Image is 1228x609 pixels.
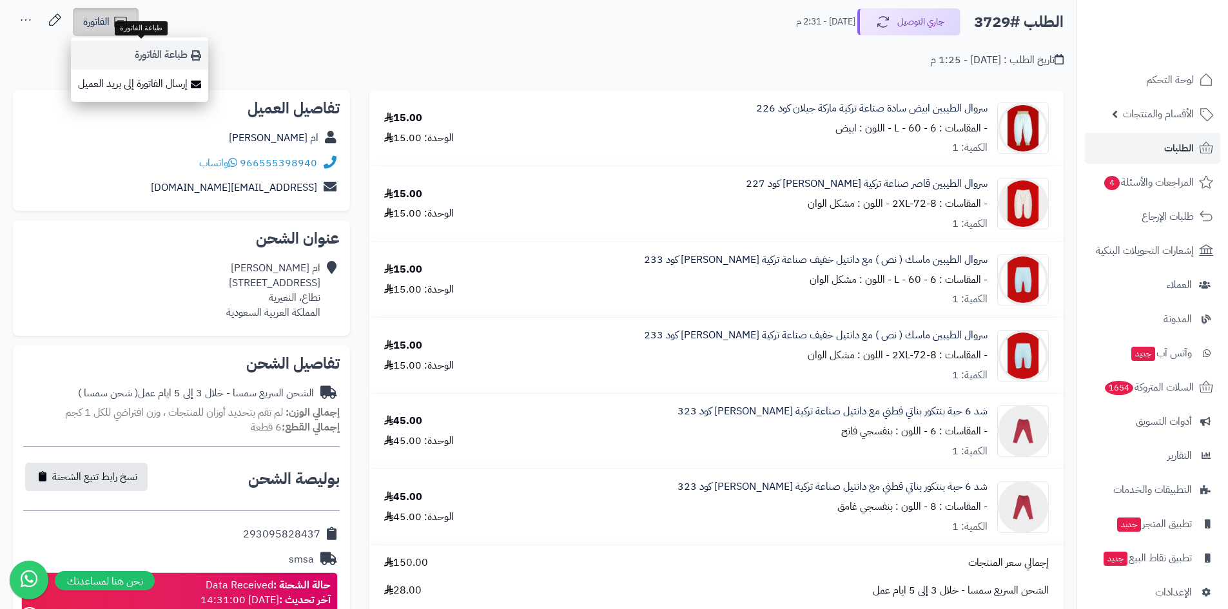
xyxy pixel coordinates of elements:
[841,423,928,439] small: - اللون : بنفسجي فاتح
[952,368,988,383] div: الكمية: 1
[1117,517,1141,532] span: جديد
[384,187,422,202] div: 15.00
[998,481,1048,533] img: 1730368216-323-%20(1)-90x90.png
[384,206,454,221] div: الوحدة: 15.00
[1102,549,1192,567] span: تطبيق نقاط البيع
[1104,552,1127,566] span: جديد
[384,510,454,525] div: الوحدة: 45.00
[998,330,1048,382] img: 1730362247-233-0%20(3)-90x90.jpg
[384,434,454,449] div: الوحدة: 45.00
[796,15,855,28] small: [DATE] - 2:31 م
[968,556,1049,570] span: إجمالي سعر المنتجات
[286,405,340,420] strong: إجمالي الوزن:
[808,196,890,211] small: - اللون : مشكل الوان
[1085,64,1220,95] a: لوحة التحكم
[78,386,314,401] div: الشحن السريع سمسا - خلال 3 إلى 5 ايام عمل
[1164,310,1192,328] span: المدونة
[289,552,314,567] div: smsa
[1130,344,1192,362] span: وآتس آب
[998,405,1048,457] img: 1730368216-323-%20(1)-90x90.png
[1140,28,1216,55] img: logo-2.png
[930,499,988,514] small: - المقاسات : 8
[1142,208,1194,226] span: طلبات الإرجاع
[384,414,422,429] div: 45.00
[23,101,340,116] h2: تفاصيل العميل
[1104,176,1120,190] span: 4
[240,155,317,171] a: 966555398940
[1131,347,1155,361] span: جديد
[1085,133,1220,164] a: الطلبات
[71,70,208,99] a: إرسال الفاتورة إلى بريد العميل
[1085,338,1220,369] a: وآتس آبجديد
[952,444,988,459] div: الكمية: 1
[1113,481,1192,499] span: التطبيقات والخدمات
[1096,242,1194,260] span: إشعارات التحويلات البنكية
[1085,372,1220,403] a: السلات المتروكة1654
[677,479,988,494] a: شد 6 حبة بنتكور بناتي قطني مع دانتيل صناعة تركية [PERSON_NAME] كود 323
[384,556,428,570] span: 150.00
[1146,71,1194,89] span: لوحة التحكم
[998,178,1048,229] img: 1730360995-227-0%20(1)-90x90.png
[384,358,454,373] div: الوحدة: 15.00
[1085,577,1220,608] a: الإعدادات
[1105,381,1134,395] span: 1654
[892,196,988,211] small: - المقاسات : 2XL-72-8
[52,469,137,485] span: نسخ رابط تتبع الشحنة
[998,102,1048,154] img: 1730360845-226-1-90x90.jpg
[229,130,318,146] a: ام [PERSON_NAME]
[952,519,988,534] div: الكمية: 1
[808,347,890,363] small: - اللون : مشكل الوان
[151,180,317,195] a: [EMAIL_ADDRESS][DOMAIN_NAME]
[837,499,928,514] small: - اللون : بنفسجي غامق
[1103,173,1194,191] span: المراجعات والأسئلة
[1085,440,1220,471] a: التقارير
[756,101,988,116] a: سروال الطيبين ابيض سادة صناعة تركية ماركة جيلان كود 226
[384,338,422,353] div: 15.00
[677,404,988,419] a: شد 6 حبة بنتكور بناتي قطني مع دانتيل صناعة تركية [PERSON_NAME] كود 323
[65,405,283,420] span: لم تقم بتحديد أوزان للمنتجات ، وزن افتراضي للكل 1 كجم
[1136,412,1192,430] span: أدوات التسويق
[1085,269,1220,300] a: العملاء
[1085,201,1220,232] a: طلبات الإرجاع
[1155,583,1192,601] span: الإعدادات
[25,463,148,491] button: نسخ رابط تتبع الشحنة
[23,231,340,246] h2: عنوان الشحن
[384,282,454,297] div: الوحدة: 15.00
[83,14,110,30] span: الفاتورة
[894,121,988,136] small: - المقاسات : L - 60 - 6
[243,527,320,542] div: 293095828437
[71,41,208,70] a: طباعة الفاتورة
[251,420,340,435] small: 6 قطعة
[810,272,892,287] small: - اللون : مشكل الوان
[1167,276,1192,294] span: العملاء
[1116,515,1192,533] span: تطبيق المتجر
[1085,543,1220,574] a: تطبيق نقاط البيعجديد
[384,490,422,505] div: 45.00
[974,9,1064,35] h2: الطلب #3729
[1085,304,1220,334] a: المدونة
[282,420,340,435] strong: إجمالي القطع:
[1164,139,1194,157] span: الطلبات
[892,347,988,363] small: - المقاسات : 2XL-72-8
[952,140,988,155] div: الكمية: 1
[1085,235,1220,266] a: إشعارات التحويلات البنكية
[746,177,988,191] a: سروال الطيبين قاصر صناعة تركية [PERSON_NAME] كود 227
[73,8,139,36] a: الفاتورة
[1104,378,1194,396] span: السلات المتروكة
[835,121,892,136] small: - اللون : ابيض
[23,356,340,371] h2: تفاصيل الشحن
[952,292,988,307] div: الكمية: 1
[384,111,422,126] div: 15.00
[199,155,237,171] a: واتساب
[279,592,331,608] strong: آخر تحديث :
[384,583,422,598] span: 28.00
[1085,474,1220,505] a: التطبيقات والخدمات
[78,385,138,401] span: ( شحن سمسا )
[930,423,988,439] small: - المقاسات : 6
[226,261,320,320] div: ام [PERSON_NAME] [STREET_ADDRESS] نطاع، النعيرية المملكة العربية السعودية
[1085,508,1220,539] a: تطبيق المتجرجديد
[930,53,1064,68] div: تاريخ الطلب : [DATE] - 1:25 م
[952,217,988,231] div: الكمية: 1
[1085,406,1220,437] a: أدوات التسويق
